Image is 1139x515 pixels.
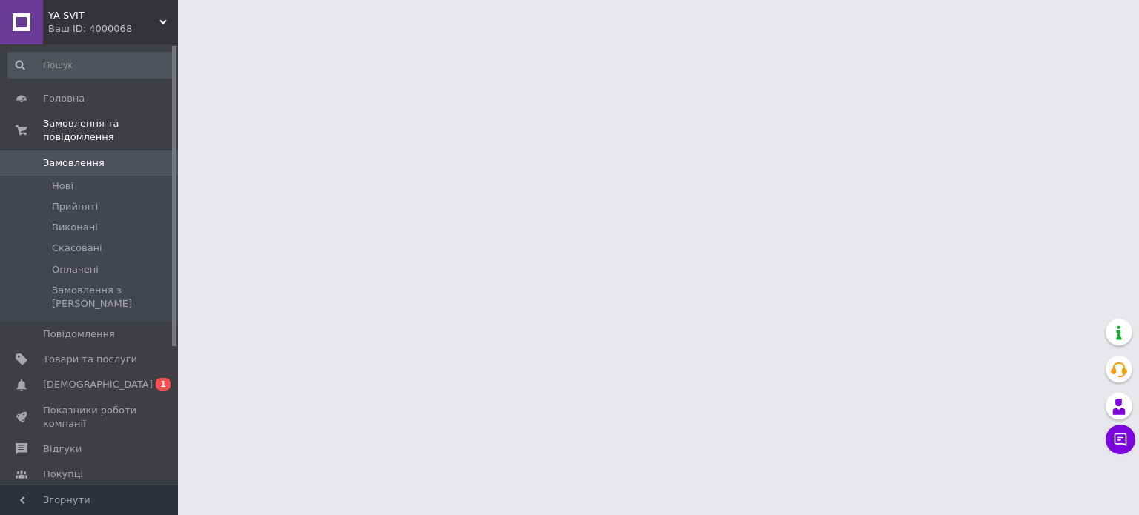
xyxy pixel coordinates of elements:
[43,156,105,170] span: Замовлення
[43,328,115,341] span: Повідомлення
[52,263,99,276] span: Оплачені
[1106,425,1135,454] button: Чат з покупцем
[43,353,137,366] span: Товари та послуги
[52,179,73,193] span: Нові
[43,468,83,481] span: Покупці
[43,117,178,144] span: Замовлення та повідомлення
[43,404,137,431] span: Показники роботи компанії
[43,442,82,456] span: Відгуки
[48,22,178,36] div: Ваш ID: 4000068
[52,200,98,213] span: Прийняті
[43,92,85,105] span: Головна
[52,242,102,255] span: Скасовані
[52,221,98,234] span: Виконані
[52,284,174,310] span: Замовлення з [PERSON_NAME]
[48,9,159,22] span: YA SVIT
[7,52,175,79] input: Пошук
[156,378,171,391] span: 1
[43,378,153,391] span: [DEMOGRAPHIC_DATA]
